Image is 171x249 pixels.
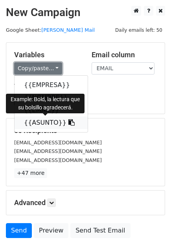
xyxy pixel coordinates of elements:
iframe: Chat Widget [132,211,171,249]
a: {{ASUNTO}} [15,116,88,129]
a: Copy/paste... [14,62,62,75]
a: Daily emails left: 50 [112,27,165,33]
h5: Email column [92,51,157,59]
span: Daily emails left: 50 [112,26,165,35]
h5: Advanced [14,198,157,207]
div: Widget de chat [132,211,171,249]
a: [PERSON_NAME] Mail [41,27,95,33]
a: Send [6,223,32,238]
h5: Variables [14,51,80,59]
small: [EMAIL_ADDRESS][DOMAIN_NAME] [14,157,102,163]
a: Preview [34,223,68,238]
div: Example: Bold, la lectura que su bolsillo agradecerá. [6,94,85,113]
h2: New Campaign [6,6,165,19]
small: [EMAIL_ADDRESS][DOMAIN_NAME] [14,140,102,145]
a: +47 more [14,168,47,178]
a: {{EMPRESA}} [15,79,88,91]
small: Google Sheet: [6,27,95,33]
small: [EMAIL_ADDRESS][DOMAIN_NAME] [14,148,102,154]
a: Send Test Email [70,223,130,238]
